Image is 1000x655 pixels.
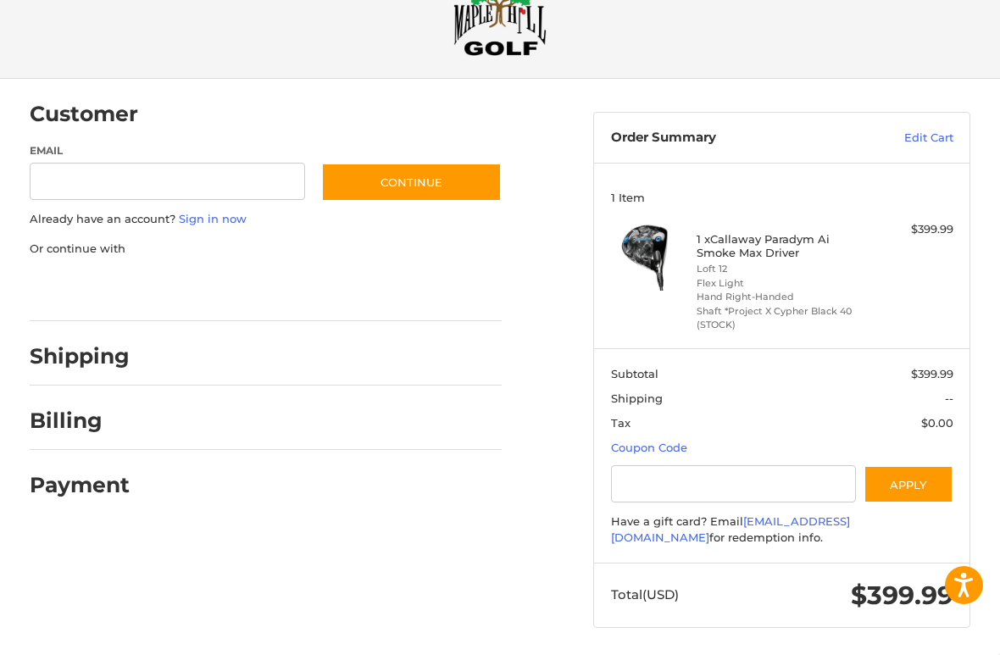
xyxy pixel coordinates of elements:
[921,416,953,430] span: $0.00
[30,408,129,434] h2: Billing
[868,221,953,238] div: $399.99
[844,130,953,147] a: Edit Cart
[30,343,130,369] h2: Shipping
[30,143,305,158] label: Email
[30,472,130,498] h2: Payment
[611,130,845,147] h3: Order Summary
[611,416,631,430] span: Tax
[911,367,953,380] span: $399.99
[697,276,864,291] li: Flex Light
[611,586,679,602] span: Total (USD)
[168,274,295,304] iframe: PayPal-paylater
[611,513,953,547] div: Have a gift card? Email for redemption info.
[30,241,503,258] p: Or continue with
[611,367,658,380] span: Subtotal
[697,232,864,260] h4: 1 x Callaway Paradym Ai Smoke Max Driver
[30,211,503,228] p: Already have an account?
[24,274,151,304] iframe: PayPal-paypal
[611,391,663,405] span: Shipping
[321,163,502,202] button: Continue
[697,290,864,304] li: Hand Right-Handed
[611,465,856,503] input: Gift Certificate or Coupon Code
[697,304,864,332] li: Shaft *Project X Cypher Black 40 (STOCK)
[851,580,953,611] span: $399.99
[179,212,247,225] a: Sign in now
[864,465,953,503] button: Apply
[611,191,953,204] h3: 1 Item
[611,441,687,454] a: Coupon Code
[30,101,138,127] h2: Customer
[945,391,953,405] span: --
[697,262,864,276] li: Loft 12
